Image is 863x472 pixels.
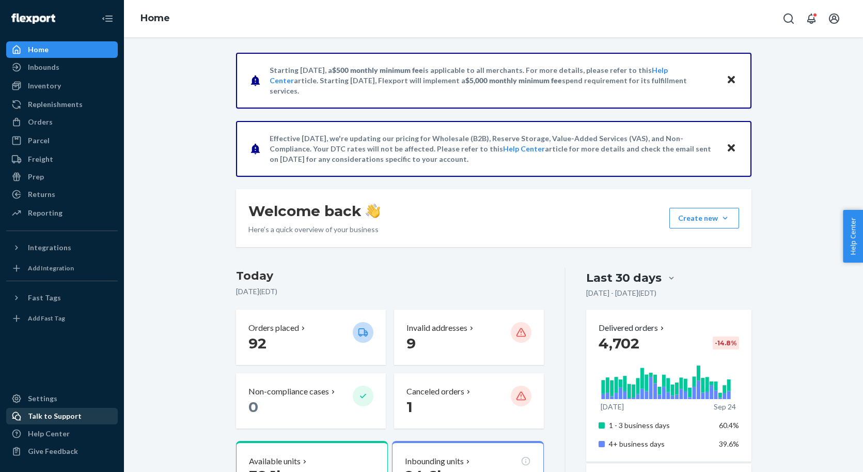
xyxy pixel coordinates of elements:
p: [DATE] - [DATE] ( EDT ) [586,288,656,298]
a: Returns [6,186,118,203]
button: Close Navigation [97,8,118,29]
a: Parcel [6,132,118,149]
p: Canceled orders [406,386,464,398]
div: Prep [28,172,44,182]
p: Effective [DATE], we're updating our pricing for Wholesale (B2B), Reserve Storage, Value-Added Se... [270,133,716,164]
button: Delivered orders [599,322,666,334]
div: Add Integration [28,264,74,272]
a: Help Center [6,425,118,442]
button: Help Center [843,210,863,263]
span: 9 [406,334,416,352]
span: 1 [406,398,413,416]
ol: breadcrumbs [132,4,178,34]
p: Inbounding units [405,455,464,467]
p: Available units [249,455,301,467]
button: Fast Tags [6,290,118,306]
a: Reporting [6,205,118,221]
p: Invalid addresses [406,322,467,334]
span: $500 monthly minimum fee [332,66,423,74]
p: Non-compliance cases [248,386,329,398]
a: Talk to Support [6,408,118,424]
h1: Welcome back [248,202,380,220]
div: Give Feedback [28,446,78,456]
a: Freight [6,151,118,168]
a: Help Center [503,144,545,153]
span: 0 [248,398,258,416]
a: Add Fast Tag [6,310,118,327]
button: Open notifications [801,8,822,29]
a: Inbounds [6,59,118,75]
button: Close [725,141,738,156]
div: Reporting [28,208,62,218]
img: Flexport logo [11,13,55,24]
div: Freight [28,154,53,164]
span: 60.4% [719,421,739,430]
div: Fast Tags [28,293,61,303]
div: Returns [28,189,55,200]
div: Add Fast Tag [28,314,65,323]
p: 1 - 3 business days [609,420,711,431]
p: Sep 24 [714,402,736,412]
button: Orders placed 92 [236,310,386,365]
button: Close [725,73,738,88]
a: Home [6,41,118,58]
div: Home [28,44,49,55]
div: Replenishments [28,99,83,110]
button: Non-compliance cases 0 [236,373,386,429]
p: 4+ business days [609,439,711,449]
img: hand-wave emoji [366,204,380,218]
span: 4,702 [599,334,639,352]
div: -14.8 % [713,337,739,349]
p: Orders placed [248,322,299,334]
div: Inventory [28,81,61,91]
div: Inbounds [28,62,59,72]
a: Settings [6,390,118,407]
button: Canceled orders 1 [394,373,544,429]
p: Starting [DATE], a is applicable to all merchants. For more details, please refer to this article... [270,65,716,96]
a: Home [140,12,170,24]
button: Invalid addresses 9 [394,310,544,365]
button: Integrations [6,239,118,256]
a: Replenishments [6,96,118,113]
div: Help Center [28,429,70,439]
button: Open Search Box [778,8,799,29]
div: Orders [28,117,53,127]
p: [DATE] ( EDT ) [236,286,544,297]
a: Inventory [6,78,118,94]
div: Talk to Support [28,411,82,421]
p: Here’s a quick overview of your business [248,224,380,235]
div: Parcel [28,135,50,146]
div: Settings [28,393,57,404]
button: Create new [669,208,739,229]
span: $5,000 monthly minimum fee [465,76,562,85]
a: Prep [6,169,118,185]
h3: Today [236,268,544,284]
a: Add Integration [6,260,118,277]
span: 39.6% [719,439,739,448]
div: Last 30 days [586,270,662,286]
p: [DATE] [601,402,624,412]
a: Orders [6,114,118,130]
button: Open account menu [824,8,844,29]
button: Give Feedback [6,443,118,460]
div: Integrations [28,242,71,253]
span: 92 [248,334,266,352]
